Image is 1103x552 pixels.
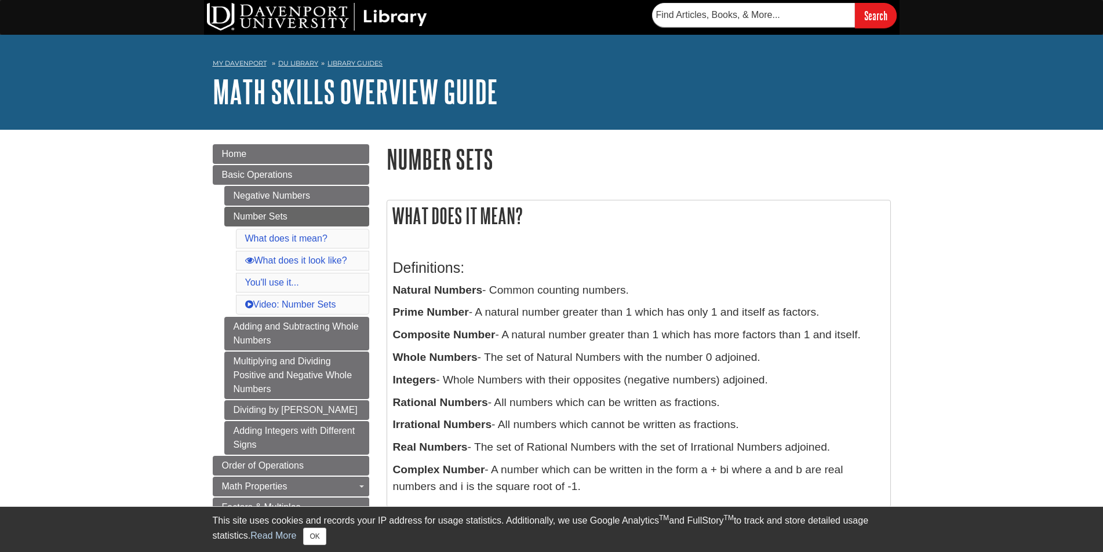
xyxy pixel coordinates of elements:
[213,456,369,476] a: Order of Operations
[207,3,427,31] img: DU Library
[393,349,884,366] p: - The set of Natural Numbers with the number 0 adjoined.
[393,374,436,386] b: Integers
[213,144,369,164] a: Home
[213,477,369,496] a: Math Properties
[224,317,369,350] a: Adding and Subtracting Whole Numbers
[222,170,293,180] span: Basic Operations
[213,74,498,109] a: Math Skills Overview Guide
[652,3,855,27] input: Find Articles, Books, & More...
[327,59,383,67] a: Library Guides
[393,396,488,408] b: Rational Numbers
[303,528,326,545] button: Close
[224,421,369,455] a: Adding Integers with Different Signs
[393,372,884,389] p: - Whole Numbers with their opposites (negative numbers) adjoined.
[393,441,468,453] b: Real Numbers
[245,233,327,243] a: What does it mean?
[652,3,897,28] form: Searches DU Library's articles, books, and more
[393,259,884,276] h3: Definitions:
[213,56,891,74] nav: breadcrumb
[393,284,483,296] b: Natural Numbers
[393,327,884,343] p: - A natural number greater than 1 which has more factors than 1 and itself.
[387,144,891,174] h1: Number Sets
[222,502,301,512] span: Factors & Multiples
[224,207,369,226] a: Number Sets
[393,463,485,476] b: Complex Number
[213,59,267,68] a: My Davenport
[393,282,884,299] p: - Common counting numbers.
[213,514,891,545] div: This site uses cookies and records your IP address for usage statistics. Additionally, we use Goo...
[245,299,336,309] a: Video: Number Sets
[393,351,478,363] b: Whole Numbers
[224,352,369,399] a: Multiplying and Dividing Positive and Negative Whole Numbers
[393,439,884,456] p: - The set of Rational Numbers with the set of Irrational Numbers adjoined.
[393,394,884,411] p: - All numbers which can be written as fractions.
[222,149,247,159] span: Home
[855,3,897,28] input: Search
[245,277,299,287] a: You'll use it...
[278,59,318,67] a: DU Library
[222,481,287,491] span: Math Properties
[387,200,890,231] h2: What does it mean?
[224,186,369,206] a: Negative Numbers
[245,255,347,265] a: What does it look like?
[659,514,669,522] sup: TM
[724,514,734,522] sup: TM
[222,460,304,470] span: Order of Operations
[393,304,884,321] p: - A natural number greater than 1 which has only 1 and itself as factors.
[393,418,492,430] b: Irrational Numbers
[393,306,469,318] b: Prime Number
[393,328,496,341] b: Composite Number
[393,416,884,433] p: - All numbers which cannot be written as fractions.
[250,531,296,540] a: Read More
[224,400,369,420] a: Dividing by [PERSON_NAME]
[393,462,884,495] p: - A number which can be written in the form a + bi where a and b are real numbers and i is the sq...
[213,165,369,185] a: Basic Operations
[213,498,369,517] a: Factors & Multiples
